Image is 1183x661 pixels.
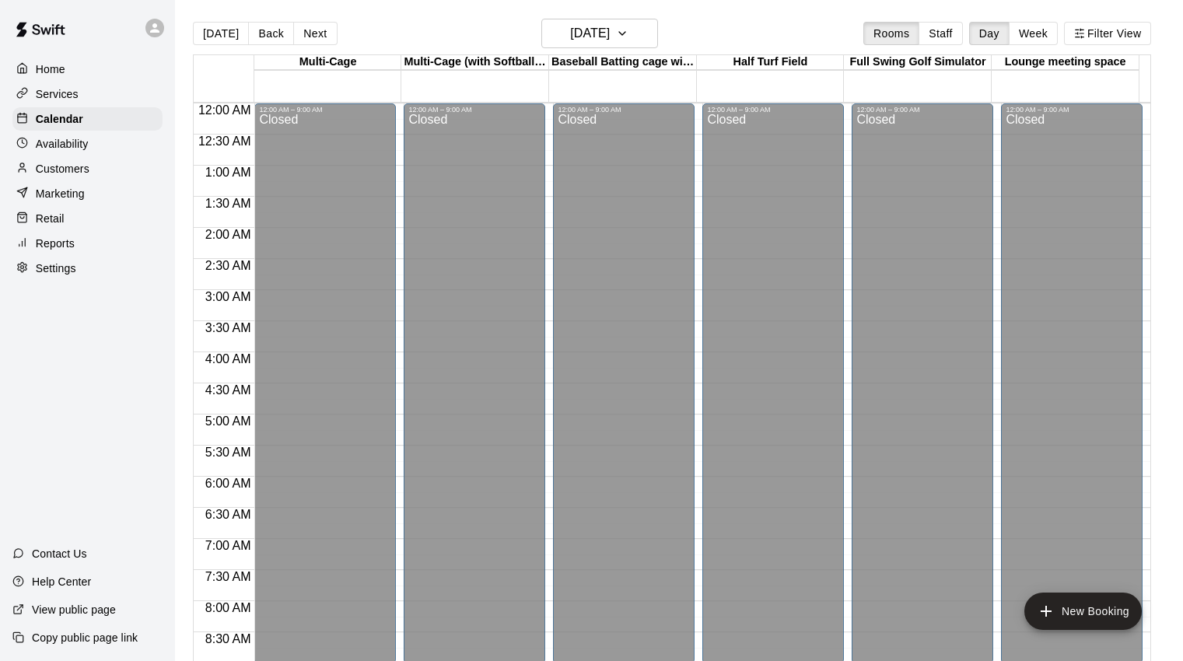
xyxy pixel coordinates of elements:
button: add [1024,593,1142,630]
p: Reports [36,236,75,251]
span: 12:30 AM [194,135,255,148]
div: Multi-Cage [254,55,402,70]
p: Copy public page link [32,630,138,645]
a: Marketing [12,182,163,205]
div: Lounge meeting space [992,55,1139,70]
a: Home [12,58,163,81]
span: 3:30 AM [201,321,255,334]
a: Settings [12,257,163,280]
span: 2:30 AM [201,259,255,272]
span: 5:00 AM [201,414,255,428]
span: 8:00 AM [201,601,255,614]
span: 6:00 AM [201,477,255,490]
button: Back [248,22,294,45]
button: [DATE] [193,22,249,45]
div: 12:00 AM – 9:00 AM [558,106,690,114]
div: 12:00 AM – 9:00 AM [707,106,839,114]
span: 2:00 AM [201,228,255,241]
span: 3:00 AM [201,290,255,303]
p: Retail [36,211,65,226]
h6: [DATE] [570,23,610,44]
p: Marketing [36,186,85,201]
span: 5:30 AM [201,446,255,459]
div: Multi-Cage (with Softball Machine) [401,55,549,70]
a: Reports [12,232,163,255]
p: Availability [36,136,89,152]
div: 12:00 AM – 9:00 AM [259,106,391,114]
p: Customers [36,161,89,177]
button: Staff [919,22,963,45]
span: 1:30 AM [201,197,255,210]
p: Calendar [36,111,83,127]
span: 7:00 AM [201,539,255,552]
div: 12:00 AM – 9:00 AM [408,106,541,114]
a: Availability [12,132,163,156]
button: Next [293,22,337,45]
button: [DATE] [541,19,658,48]
p: Contact Us [32,546,87,561]
div: 12:00 AM – 9:00 AM [1006,106,1138,114]
a: Retail [12,207,163,230]
span: 4:30 AM [201,383,255,397]
button: Week [1009,22,1058,45]
a: Calendar [12,107,163,131]
p: Help Center [32,574,91,589]
div: 12:00 AM – 9:00 AM [856,106,989,114]
button: Rooms [863,22,919,45]
a: Customers [12,157,163,180]
span: 4:00 AM [201,352,255,365]
div: Half Turf Field [697,55,845,70]
p: Home [36,61,65,77]
span: 8:30 AM [201,632,255,645]
p: View public page [32,602,116,617]
span: 7:30 AM [201,570,255,583]
p: Settings [36,261,76,276]
div: Full Swing Golf Simulator [844,55,992,70]
button: Filter View [1064,22,1151,45]
span: 1:00 AM [201,166,255,179]
a: Services [12,82,163,106]
div: Baseball Batting cage with HITRAX [549,55,697,70]
p: Services [36,86,79,102]
button: Day [969,22,1010,45]
span: 6:30 AM [201,508,255,521]
span: 12:00 AM [194,103,255,117]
